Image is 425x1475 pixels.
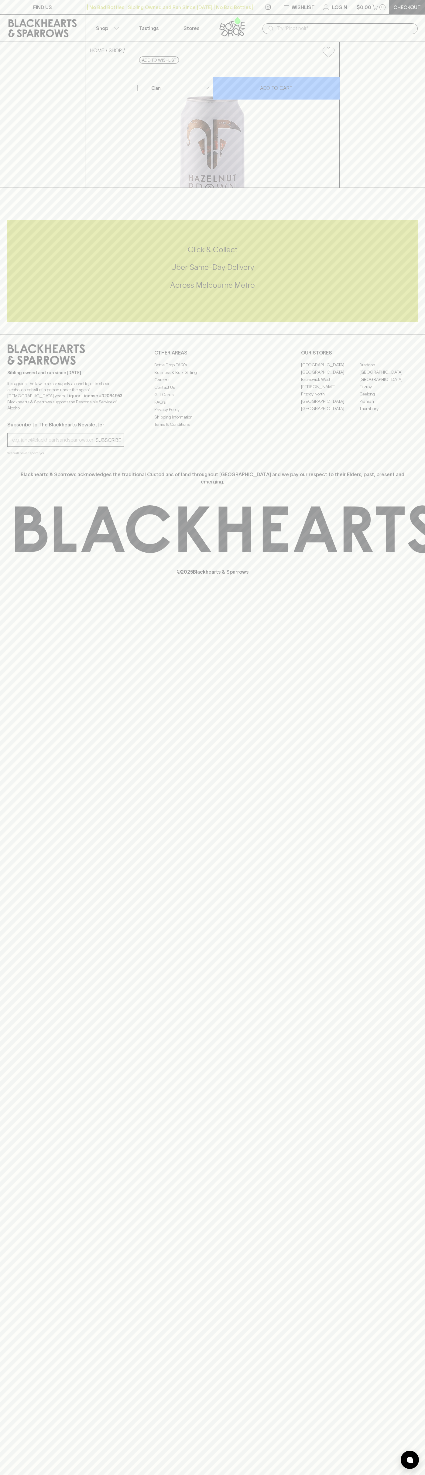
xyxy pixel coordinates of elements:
[7,280,418,290] h5: Across Melbourne Metro
[12,471,413,485] p: Blackhearts & Sparrows acknowledges the traditional Custodians of land throughout [GEOGRAPHIC_DAT...
[292,4,315,11] p: Wishlist
[154,413,271,421] a: Shipping Information
[301,383,359,390] a: [PERSON_NAME]
[359,368,418,376] a: [GEOGRAPHIC_DATA]
[7,245,418,255] h5: Click & Collect
[407,1457,413,1463] img: bubble-icon
[357,4,371,11] p: $0.00
[381,5,384,9] p: 0
[301,361,359,368] a: [GEOGRAPHIC_DATA]
[139,25,159,32] p: Tastings
[67,393,122,398] strong: Liquor License #32064953
[93,433,124,446] button: SUBSCRIBE
[301,349,418,356] p: OUR STORES
[301,376,359,383] a: Brunswick West
[109,48,122,53] a: SHOP
[170,15,213,42] a: Stores
[301,390,359,398] a: Fitzroy North
[301,405,359,412] a: [GEOGRAPHIC_DATA]
[359,383,418,390] a: Fitzroy
[7,450,124,456] p: We will never spam you
[301,398,359,405] a: [GEOGRAPHIC_DATA]
[7,370,124,376] p: Sibling owned and run since [DATE]
[139,56,179,64] button: Add to wishlist
[12,435,93,445] input: e.g. jane@blackheartsandsparrows.com.au
[7,220,418,322] div: Call to action block
[332,4,347,11] p: Login
[128,15,170,42] a: Tastings
[7,421,124,428] p: Subscribe to The Blackhearts Newsletter
[213,77,340,100] button: ADD TO CART
[301,368,359,376] a: [GEOGRAPHIC_DATA]
[154,406,271,413] a: Privacy Policy
[154,369,271,376] a: Business & Bulk Gifting
[183,25,199,32] p: Stores
[154,421,271,428] a: Terms & Conditions
[90,48,104,53] a: HOME
[96,25,108,32] p: Shop
[359,361,418,368] a: Braddon
[154,391,271,398] a: Gift Cards
[96,436,121,444] p: SUBSCRIBE
[154,398,271,406] a: FAQ's
[154,384,271,391] a: Contact Us
[359,405,418,412] a: Thornbury
[359,398,418,405] a: Prahran
[277,24,413,33] input: Try "Pinot noir"
[260,84,293,92] p: ADD TO CART
[151,84,161,92] p: Can
[320,44,337,60] button: Add to wishlist
[7,262,418,272] h5: Uber Same-Day Delivery
[154,349,271,356] p: OTHER AREAS
[154,361,271,369] a: Bottle Drop FAQ's
[359,376,418,383] a: [GEOGRAPHIC_DATA]
[85,62,339,188] img: 70663.png
[33,4,52,11] p: FIND US
[154,376,271,384] a: Careers
[85,15,128,42] button: Shop
[7,381,124,411] p: It is against the law to sell or supply alcohol to, or to obtain alcohol on behalf of a person un...
[393,4,421,11] p: Checkout
[359,390,418,398] a: Geelong
[149,82,212,94] div: Can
